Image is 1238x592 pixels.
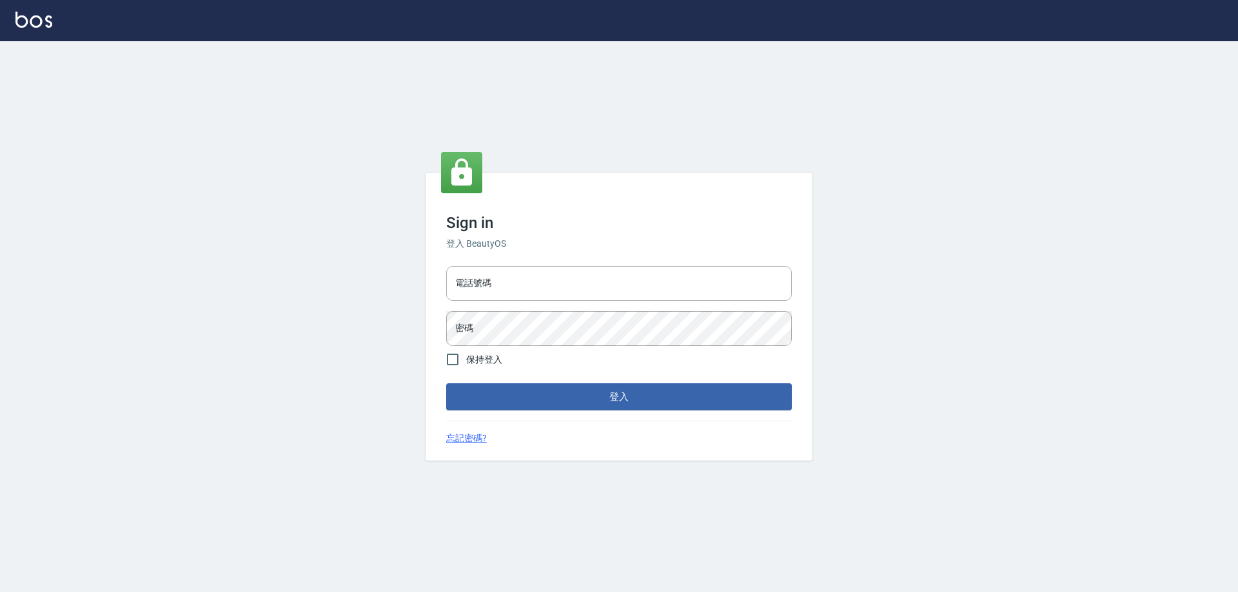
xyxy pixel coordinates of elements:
h6: 登入 BeautyOS [446,237,792,251]
h3: Sign in [446,214,792,232]
button: 登入 [446,383,792,410]
span: 保持登入 [466,353,502,367]
a: 忘記密碼? [446,432,487,445]
img: Logo [15,12,52,28]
